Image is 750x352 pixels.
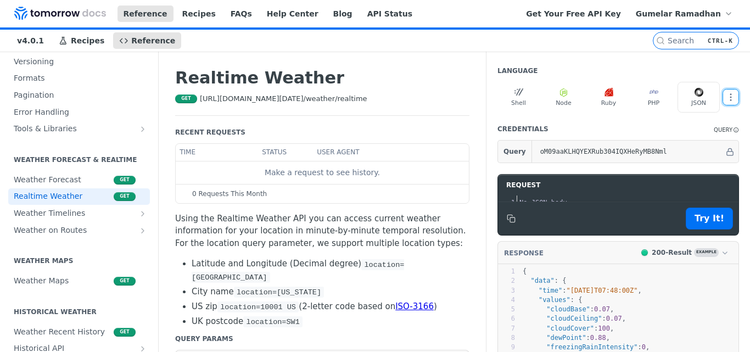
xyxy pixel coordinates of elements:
span: get [175,94,197,103]
span: "values" [539,296,570,304]
div: Credentials [497,124,548,134]
span: location=10001 US [220,303,296,311]
button: Hide [724,146,736,157]
a: Weather on RoutesShow subpages for Weather on Routes [8,222,150,239]
a: Weather Recent Historyget [8,324,150,340]
button: Show subpages for Tools & Libraries [138,125,147,133]
span: 0.07 [594,305,610,313]
span: 0.07 [606,315,622,322]
button: Ruby [587,82,630,113]
div: 6 [498,314,515,323]
span: "cloudBase" [546,305,590,313]
li: City name [192,286,469,298]
span: Example [694,248,719,257]
button: Gumelar Ramadhan [630,5,739,22]
span: get [114,192,136,201]
a: Weather Forecastget [8,172,150,188]
input: apikey [535,141,724,163]
span: JSON [531,199,547,206]
h2: Historical Weather [8,307,150,317]
span: get [114,176,136,185]
span: "[DATE]T07:48:00Z" [567,287,638,294]
th: status [258,144,313,161]
div: Recent Requests [175,127,245,137]
a: Weather TimelinesShow subpages for Weather Timelines [8,205,150,222]
span: Pagination [14,90,147,101]
a: Versioning [8,54,150,70]
span: "cloudCover" [546,325,594,332]
span: : , [523,343,650,351]
div: 3 [498,286,515,295]
div: 5 [498,305,515,314]
span: "dewPoint" [546,334,586,342]
span: Request [501,180,540,190]
span: Weather Recent History [14,327,111,338]
h2: Weather Forecast & realtime [8,155,150,165]
span: v4.0.1 [11,32,50,49]
span: Gumelar Ramadhan [636,9,721,18]
span: 0.88 [590,334,606,342]
button: RESPONSE [503,248,544,259]
div: 7 [498,324,515,333]
a: Formats [8,70,150,87]
img: Tomorrow.io Weather API Docs [14,7,106,20]
span: 0 Requests This Month [192,189,267,199]
span: Versioning [14,57,147,68]
span: Recipes [71,36,104,45]
span: Realtime Weather [14,191,111,202]
span: "time" [539,287,562,294]
span: Query [503,147,526,157]
a: Help Center [261,5,324,22]
button: Copy to clipboard [503,210,519,227]
div: 9 [498,343,515,352]
span: https://api.tomorrow.io/v4/weather/realtime [200,93,367,104]
a: Realtime Weatherget [8,188,150,205]
span: : { [523,277,567,284]
span: body [551,199,567,206]
span: location=[GEOGRAPHIC_DATA] [192,260,404,281]
a: Pagination [8,87,150,104]
span: 0 [642,343,646,351]
button: Shell [497,82,540,113]
button: Show subpages for Weather Timelines [138,209,147,218]
i: Information [734,127,739,133]
li: US zip (2-letter code based on ) [192,300,469,313]
div: 1 [498,267,515,276]
a: Reference [117,5,173,22]
p: Using the Realtime Weather API you can access current weather information for your location in mi... [175,213,469,250]
span: Weather on Routes [14,225,136,236]
h1: Realtime Weather [175,68,469,88]
span: 100 [598,325,610,332]
div: Make a request to see history. [180,167,464,178]
span: "data" [530,277,554,284]
span: : , [523,334,610,342]
span: location=[US_STATE] [237,288,321,297]
a: FAQs [225,5,258,22]
span: Weather Timelines [14,208,136,219]
li: Latitude and Longitude (Decimal degree) [192,258,469,283]
div: 4 [498,295,515,305]
span: : , [523,315,626,322]
div: 8 [498,333,515,343]
span: : , [523,325,614,332]
span: get [114,277,136,286]
a: Recipes [53,32,110,49]
span: get [114,328,136,337]
svg: More ellipsis [726,92,736,102]
span: Error Handling [14,107,147,118]
div: 2 [498,276,515,286]
div: 1 [498,198,517,208]
span: 200 [641,249,648,256]
h2: Weather Maps [8,256,150,266]
button: More Languages [723,89,739,105]
a: Reference [113,32,181,49]
a: Error Handling [8,104,150,121]
button: 200200-ResultExample [636,247,733,258]
button: JSON [678,82,720,113]
button: Node [542,82,585,113]
span: : { [523,296,582,304]
a: Tools & LibrariesShow subpages for Tools & Libraries [8,121,150,137]
div: QueryInformation [714,126,739,134]
div: Query [714,126,732,134]
span: Reference [131,36,175,45]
